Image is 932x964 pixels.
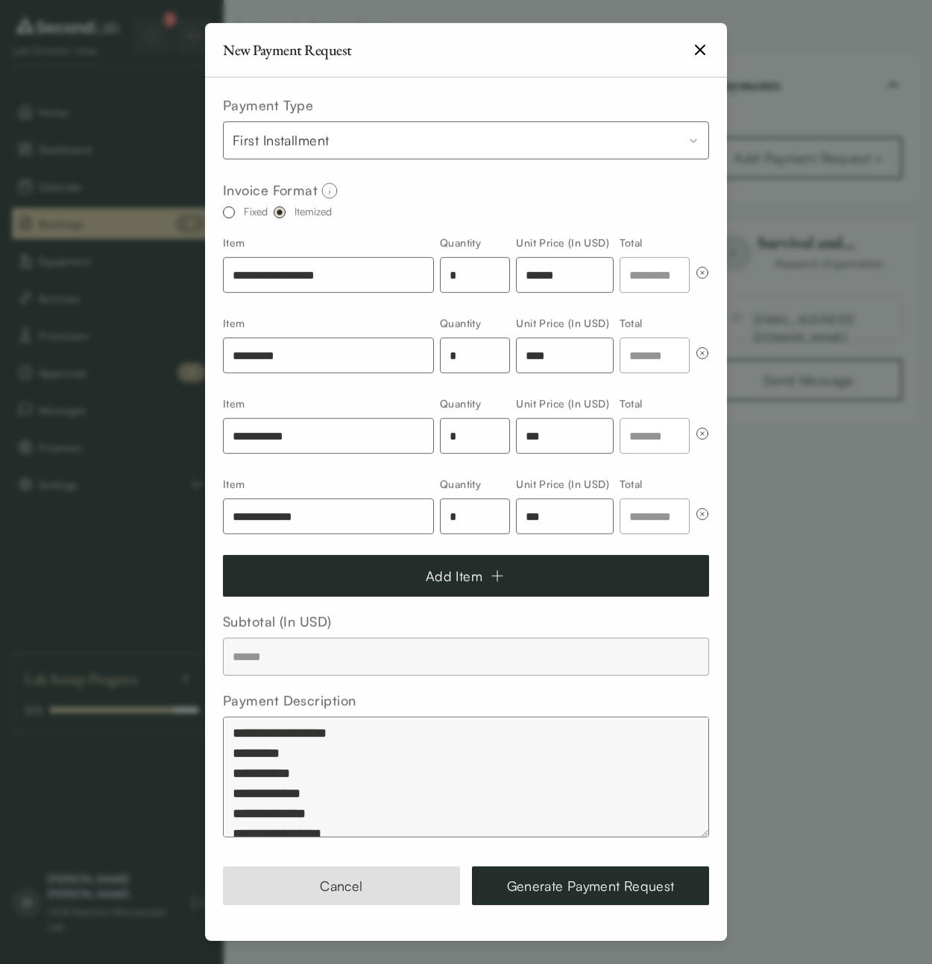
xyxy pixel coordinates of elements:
[223,555,709,597] button: Add Item
[223,317,245,329] label: Item
[244,206,268,217] div: Fixed
[223,692,356,708] label: Payment Description
[516,317,609,329] label: Unit Price (In USD)
[440,397,481,410] label: Quantity
[620,236,643,249] label: Total
[223,180,318,200] span: Invoice Format
[223,97,313,113] label: Payment Type
[620,478,643,490] label: Total
[223,42,352,57] h2: New Payment Request
[440,236,481,249] label: Quantity
[516,236,609,249] label: Unit Price (In USD)
[223,613,332,630] label: Subtotal (In USD)
[295,206,332,217] div: Itemized
[223,478,245,490] label: Item
[223,236,245,249] label: Item
[223,866,460,905] button: Cancel
[223,121,709,159] button: Payment Type
[516,478,609,490] label: Unit Price (In USD)
[472,866,709,905] button: Generate Payment Request
[516,397,609,410] label: Unit Price (In USD)
[440,317,481,329] label: Quantity
[440,478,481,490] label: Quantity
[223,397,245,410] label: Item
[620,317,643,329] label: Total
[620,397,643,410] label: Total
